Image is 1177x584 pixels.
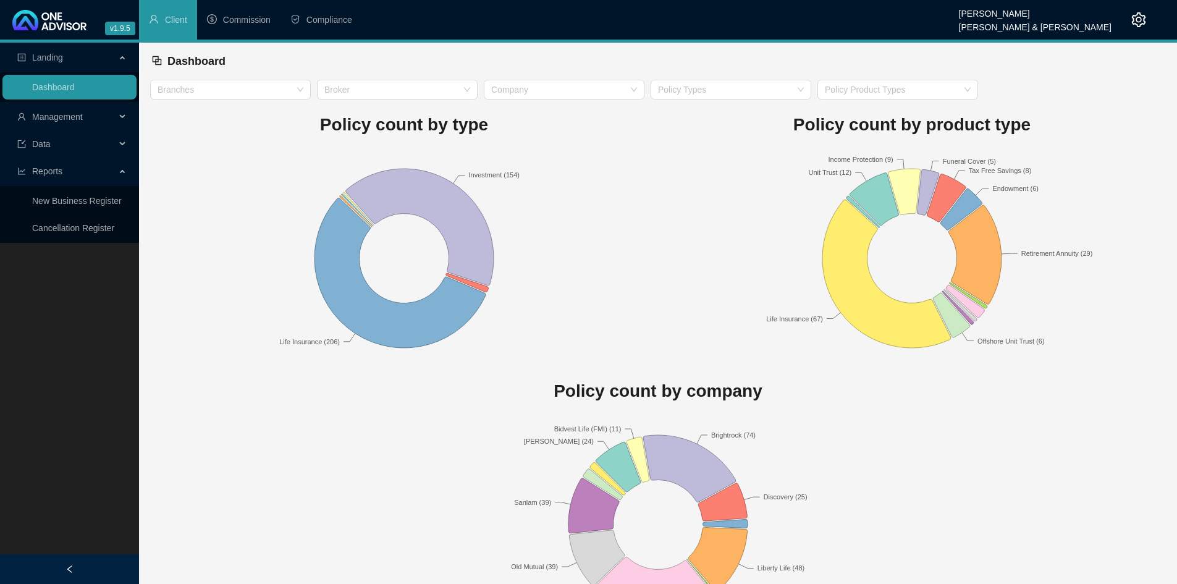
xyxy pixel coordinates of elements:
a: Dashboard [32,82,75,92]
div: [PERSON_NAME] & [PERSON_NAME] [959,17,1112,30]
span: Management [32,112,83,122]
div: [PERSON_NAME] [959,3,1112,17]
h1: Policy count by company [150,378,1166,405]
span: user [17,112,26,121]
text: Bidvest Life (FMI) (11) [554,425,622,433]
span: Client [165,15,187,25]
text: Unit Trust (12) [809,169,852,176]
text: Offshore Unit Trust (6) [977,337,1045,344]
text: Life Insurance (67) [766,315,823,322]
span: safety [290,14,300,24]
span: setting [1131,12,1146,27]
span: Data [32,139,51,149]
text: Endowment (6) [992,184,1039,192]
text: Life Insurance (206) [279,337,340,345]
text: Discovery (25) [764,493,808,501]
text: Sanlam (39) [514,499,551,506]
span: user [149,14,159,24]
span: v1.9.5 [105,22,135,35]
span: Landing [32,53,63,62]
text: Liberty Life (48) [757,564,804,572]
a: New Business Register [32,196,122,206]
text: Retirement Annuity (29) [1021,250,1093,257]
span: line-chart [17,167,26,176]
span: profile [17,53,26,62]
span: Compliance [306,15,352,25]
h1: Policy count by type [150,111,658,138]
text: Tax Free Savings (8) [969,166,1031,174]
span: Dashboard [167,55,226,67]
a: Cancellation Register [32,223,114,233]
text: Funeral Cover (5) [943,157,996,164]
text: [PERSON_NAME] (24) [524,438,594,445]
text: Brightrock (74) [711,431,756,439]
span: dollar [207,14,217,24]
span: import [17,140,26,148]
span: Reports [32,166,62,176]
span: Commission [223,15,271,25]
span: left [65,565,74,573]
span: block [151,55,162,66]
text: Income Protection (9) [829,155,893,163]
text: Investment (154) [468,171,520,179]
text: Old Mutual (39) [511,563,558,570]
h1: Policy count by product type [658,111,1166,138]
img: 2df55531c6924b55f21c4cf5d4484680-logo-light.svg [12,10,86,30]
